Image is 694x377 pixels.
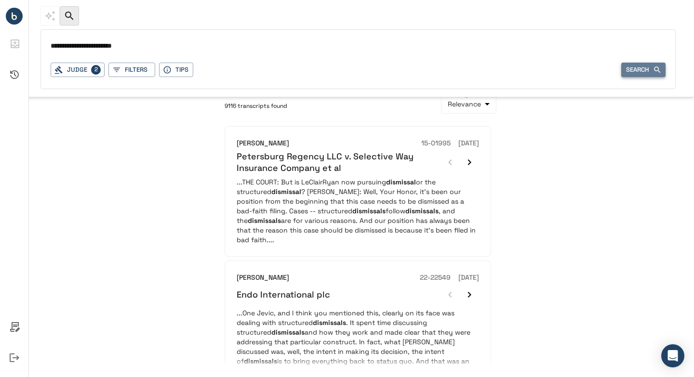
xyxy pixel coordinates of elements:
[386,178,416,186] em: dismissal
[420,273,451,283] h6: 22-22549
[271,328,305,337] em: dismissals
[225,102,287,111] span: 9116 transcripts found
[441,94,496,114] div: Relevance
[159,63,193,78] button: Tips
[237,273,289,283] h6: [PERSON_NAME]
[313,318,346,327] em: dismissals
[458,273,479,283] h6: [DATE]
[352,207,386,215] em: dismissals
[91,65,101,75] p: 2
[405,207,439,215] em: dismissals
[237,289,330,300] h6: Endo International plc
[237,138,289,149] h6: [PERSON_NAME]
[661,344,684,367] div: Open Intercom Messenger
[271,187,301,196] em: dismissal
[51,63,105,78] button: Judge2
[108,63,155,78] button: Filters
[244,357,277,365] em: dismissals
[248,216,281,225] em: dismissals
[237,151,440,173] h6: Petersburg Regency LLC v. Selective Way Insurance Company et al
[237,177,479,245] p: ...THE COURT: But is LeClairRyan now pursuing or the structured ? [PERSON_NAME]: Well, Your Honor...
[40,6,60,26] span: This feature has been disabled by your account admin.
[421,138,451,149] h6: 15-01995
[621,63,666,78] button: Search
[458,138,479,149] h6: [DATE]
